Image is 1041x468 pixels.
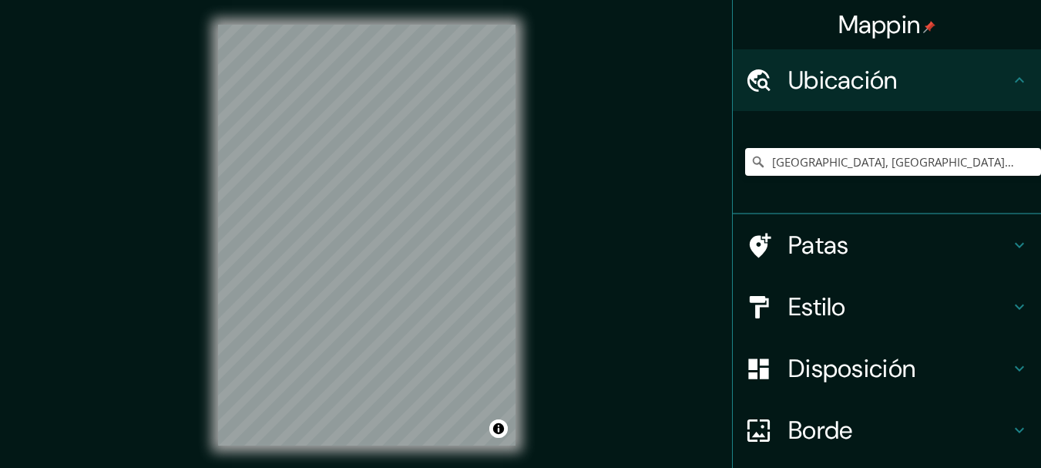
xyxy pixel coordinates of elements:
canvas: Mapa [218,25,515,446]
font: Mappin [838,8,921,41]
input: Elige tu ciudad o zona [745,148,1041,176]
div: Patas [733,214,1041,276]
div: Ubicación [733,49,1041,111]
iframe: Lanzador de widgets de ayuda [904,408,1024,451]
font: Estilo [788,291,846,323]
font: Ubicación [788,64,898,96]
font: Borde [788,414,853,446]
button: Activar o desactivar atribución [489,419,508,438]
div: Borde [733,399,1041,461]
font: Patas [788,229,849,261]
font: Disposición [788,352,915,385]
img: pin-icon.png [923,21,935,33]
div: Estilo [733,276,1041,338]
div: Disposición [733,338,1041,399]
